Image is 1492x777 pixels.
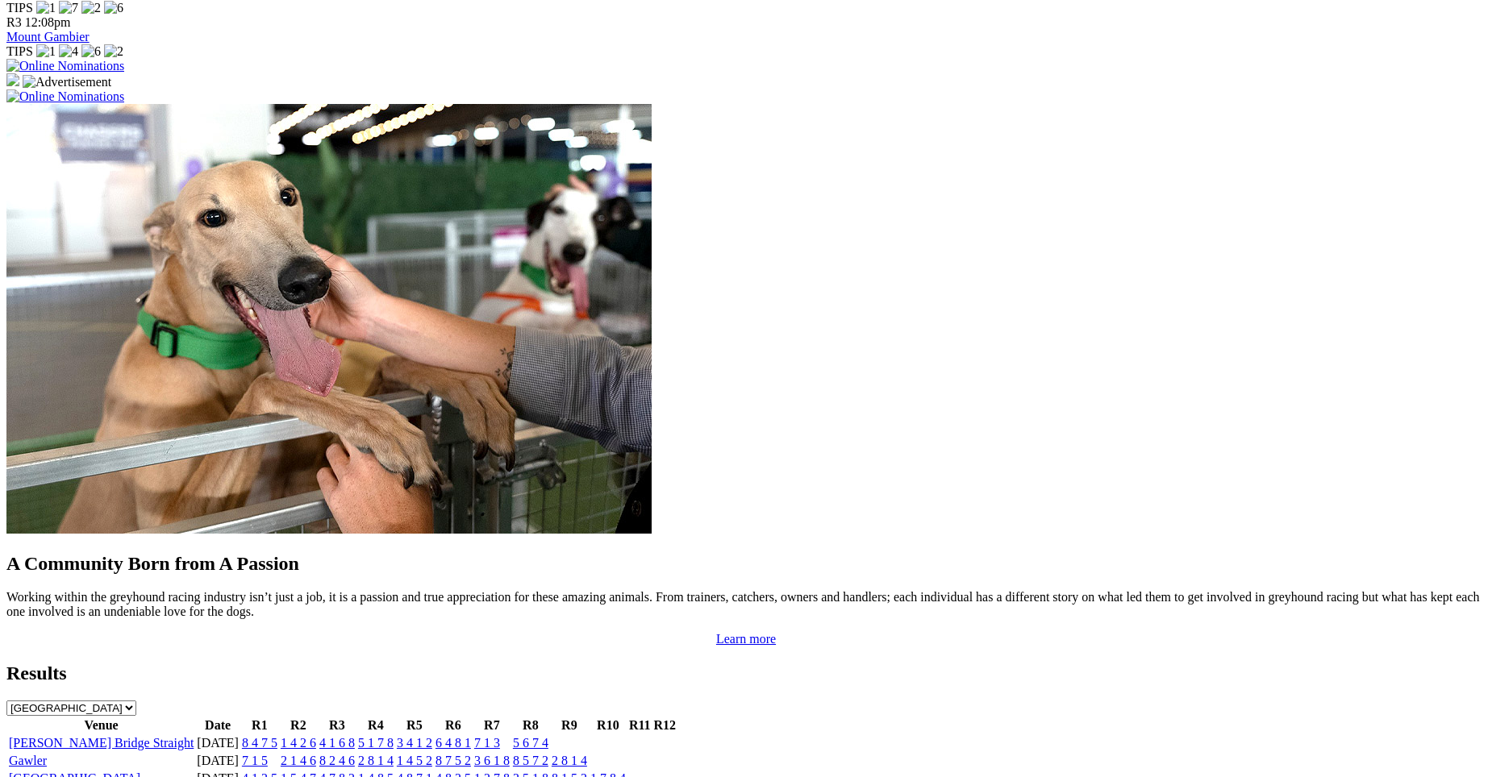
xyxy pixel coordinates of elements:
th: R3 [319,717,356,733]
img: 6 [81,44,101,59]
img: 4 [59,44,78,59]
th: R9 [551,717,588,733]
a: 7 1 5 [242,754,268,767]
th: R11 [628,717,652,733]
th: Venue [8,717,194,733]
a: 2 8 1 4 [358,754,394,767]
span: TIPS [6,1,33,15]
a: 6 4 8 1 [436,736,471,750]
img: Advertisement [23,75,111,89]
a: Gawler [9,754,47,767]
img: Westy_Cropped.jpg [6,104,652,534]
a: 2 1 4 6 [281,754,316,767]
a: 1 4 5 2 [397,754,432,767]
img: 7 [59,1,78,15]
th: R1 [241,717,278,733]
img: 1 [36,1,56,15]
th: R12 [653,717,677,733]
a: 8 2 4 6 [319,754,355,767]
a: 5 6 7 4 [513,736,548,750]
a: 8 5 7 2 [513,754,548,767]
a: 3 6 1 8 [474,754,510,767]
img: 1 [36,44,56,59]
th: Date [196,717,240,733]
h2: A Community Born from A Passion [6,553,1486,575]
img: Online Nominations [6,89,124,104]
img: 6 [104,1,123,15]
a: 5 1 7 8 [358,736,394,750]
th: R10 [590,717,627,733]
span: R3 [6,15,22,29]
a: 2 8 1 4 [552,754,587,767]
img: 15187_Greyhounds_GreysPlayCentral_Resize_SA_WebsiteBanner_300x115_2025.jpg [6,73,19,86]
a: Mount Gambier [6,30,90,44]
a: 8 4 7 5 [242,736,277,750]
img: Online Nominations [6,59,124,73]
a: Learn more [716,632,776,646]
h2: Results [6,663,1486,684]
img: 2 [81,1,101,15]
th: R5 [396,717,433,733]
img: 2 [104,44,123,59]
th: R7 [473,717,511,733]
th: R4 [357,717,394,733]
a: 4 1 6 8 [319,736,355,750]
td: [DATE] [196,753,240,769]
p: Working within the greyhound racing industry isn’t just a job, it is a passion and true appreciat... [6,590,1486,619]
span: TIPS [6,44,33,58]
th: R8 [512,717,549,733]
th: R2 [280,717,317,733]
td: [DATE] [196,735,240,751]
a: 3 4 1 2 [397,736,432,750]
th: R6 [435,717,472,733]
a: 8 7 5 2 [436,754,471,767]
a: 7 1 3 [474,736,500,750]
a: [PERSON_NAME] Bridge Straight [9,736,194,750]
a: 1 4 2 6 [281,736,316,750]
span: 12:08pm [25,15,71,29]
